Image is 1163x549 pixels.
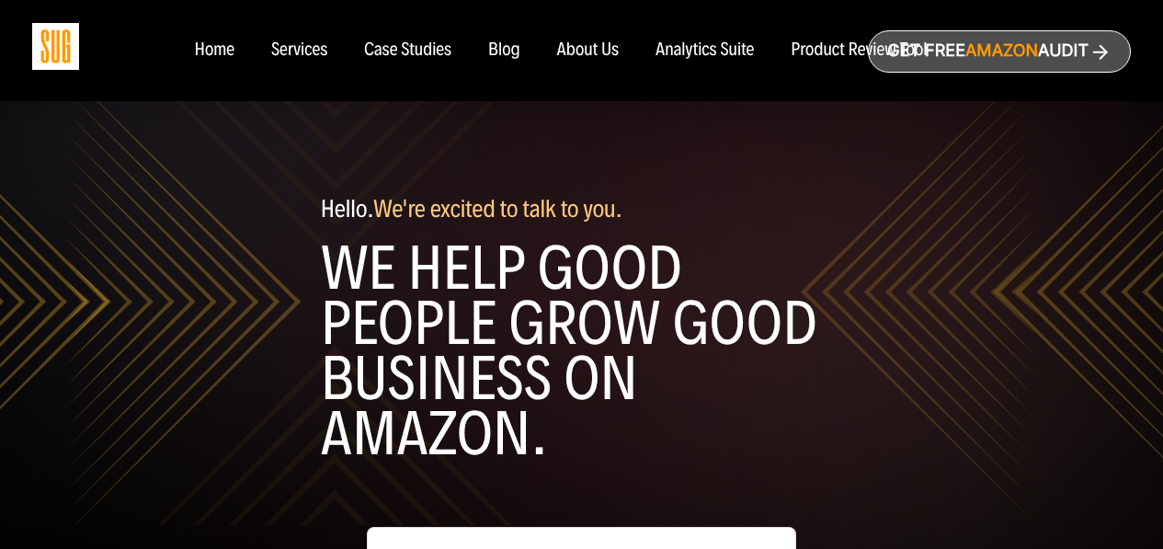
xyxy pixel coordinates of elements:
[321,241,843,462] h1: WE help good people grow good business on amazon.
[488,40,520,61] a: Blog
[373,194,622,223] span: We're excited to talk to you.
[868,30,1131,73] a: Get freeAmazonAudit
[364,40,451,61] a: Case Studies
[194,40,234,61] a: Home
[32,23,79,70] img: Sug
[321,196,843,223] p: Hello.
[557,40,620,61] a: About Us
[965,41,1038,61] span: Amazon
[271,40,327,61] a: Services
[656,40,754,61] a: Analytics Suite
[791,40,927,61] a: Product Review Tool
